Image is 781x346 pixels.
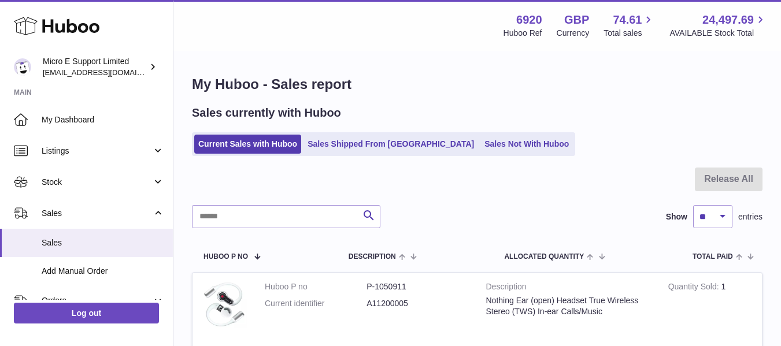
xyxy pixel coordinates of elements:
[504,253,584,261] span: ALLOCATED Quantity
[660,273,762,339] td: 1
[564,12,589,28] strong: GBP
[613,12,642,28] span: 74.61
[516,12,542,28] strong: 6920
[480,135,573,154] a: Sales Not With Huboo
[669,12,767,39] a: 24,497.69 AVAILABLE Stock Total
[42,237,164,248] span: Sales
[192,105,341,121] h2: Sales currently with Huboo
[42,266,164,277] span: Add Manual Order
[738,211,763,222] span: entries
[669,28,767,39] span: AVAILABLE Stock Total
[42,208,152,219] span: Sales
[303,135,478,154] a: Sales Shipped From [GEOGRAPHIC_DATA]
[666,211,687,222] label: Show
[668,282,721,294] strong: Quantity Sold
[604,28,655,39] span: Total sales
[604,12,655,39] a: 74.61 Total sales
[702,12,754,28] span: 24,497.69
[367,298,468,309] dd: A11200005
[486,281,651,295] strong: Description
[265,281,367,292] dt: Huboo P no
[14,303,159,323] a: Log out
[14,58,31,76] img: contact@micropcsupport.com
[194,135,301,154] a: Current Sales with Huboo
[349,253,396,261] span: Description
[504,28,542,39] div: Huboo Ref
[203,253,248,261] span: Huboo P no
[265,298,367,309] dt: Current identifier
[42,114,164,125] span: My Dashboard
[693,253,733,261] span: Total paid
[42,177,152,188] span: Stock
[43,56,147,78] div: Micro E Support Limited
[557,28,590,39] div: Currency
[192,75,763,94] h1: My Huboo - Sales report
[42,146,152,157] span: Listings
[367,281,468,292] dd: P-1050911
[43,68,170,77] span: [EMAIL_ADDRESS][DOMAIN_NAME]
[201,281,247,328] img: $_57.JPG
[486,295,651,317] div: Nothing Ear (open) Headset True Wireless Stereo (TWS) In-ear Calls/Music
[42,295,152,306] span: Orders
